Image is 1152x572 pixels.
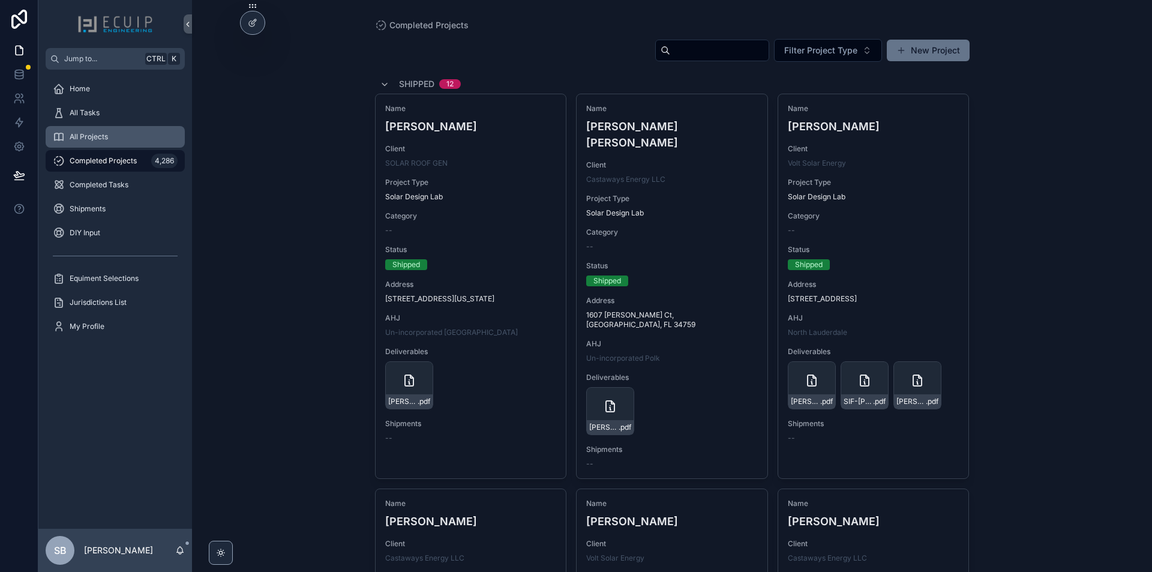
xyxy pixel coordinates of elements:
[795,259,823,270] div: Shipped
[788,245,959,254] span: Status
[586,459,593,469] span: --
[385,553,464,563] a: Castaways Energy LLC
[593,275,621,286] div: Shipped
[145,53,167,65] span: Ctrl
[586,296,758,306] span: Address
[586,310,758,330] span: 1607 [PERSON_NAME] Ct, [GEOGRAPHIC_DATA], FL 34759
[385,328,518,337] a: Un-incorporated [GEOGRAPHIC_DATA]
[586,539,758,549] span: Client
[70,298,127,307] span: Jurisdictions List
[385,294,557,304] span: [STREET_ADDRESS][US_STATE]
[375,19,469,31] a: Completed Projects
[788,178,959,187] span: Project Type
[586,194,758,203] span: Project Type
[619,423,631,432] span: .pdf
[586,373,758,382] span: Deliverables
[70,180,128,190] span: Completed Tasks
[788,144,959,154] span: Client
[385,178,557,187] span: Project Type
[887,40,970,61] button: New Project
[169,54,179,64] span: K
[385,347,557,357] span: Deliverables
[586,227,758,237] span: Category
[873,397,886,406] span: .pdf
[788,192,845,202] span: Solar Design Lab
[896,397,926,406] span: [PERSON_NAME]-struc_signed
[788,226,795,235] span: --
[774,39,882,62] button: Select Button
[38,70,192,353] div: scrollable content
[788,539,959,549] span: Client
[70,156,137,166] span: Completed Projects
[788,104,959,113] span: Name
[385,539,557,549] span: Client
[586,175,665,184] a: Castaways Energy LLC
[586,118,758,151] h4: [PERSON_NAME] [PERSON_NAME]
[151,154,178,168] div: 4,286
[844,397,873,406] span: SIF-[PERSON_NAME]
[418,397,430,406] span: .pdf
[788,118,959,134] h4: [PERSON_NAME]
[788,328,847,337] a: North Lauderdale
[586,354,660,363] span: Un-incorporated Polk
[926,397,938,406] span: .pdf
[399,78,434,90] span: Shipped
[77,14,153,34] img: App logo
[385,499,557,508] span: Name
[589,423,619,432] span: [PERSON_NAME]
[788,513,959,529] h4: [PERSON_NAME]
[788,158,846,168] span: Volt Solar Energy
[385,513,557,529] h4: [PERSON_NAME]
[46,222,185,244] a: DIY Input
[392,259,420,270] div: Shipped
[46,126,185,148] a: All Projects
[385,144,557,154] span: Client
[385,245,557,254] span: Status
[778,94,970,479] a: Name[PERSON_NAME]ClientVolt Solar EnergyProject TypeSolar Design LabCategory--StatusShippedAddres...
[791,397,820,406] span: [PERSON_NAME]-elec-(1)_signed
[70,108,100,118] span: All Tasks
[446,79,454,89] div: 12
[586,160,758,170] span: Client
[46,316,185,337] a: My Profile
[788,433,795,443] span: --
[388,397,418,406] span: [PERSON_NAME]-Engineering_signed
[46,48,185,70] button: Jump to...CtrlK
[385,433,392,443] span: --
[385,104,557,113] span: Name
[586,513,758,529] h4: [PERSON_NAME]
[788,280,959,289] span: Address
[586,339,758,349] span: AHJ
[70,274,139,283] span: Equiment Selections
[385,158,448,168] a: SOLAR ROOF GEN
[586,553,644,563] span: Volt Solar Energy
[788,419,959,429] span: Shipments
[385,192,443,202] span: Solar Design Lab
[385,313,557,323] span: AHJ
[46,78,185,100] a: Home
[586,445,758,454] span: Shipments
[46,174,185,196] a: Completed Tasks
[385,419,557,429] span: Shipments
[46,150,185,172] a: Completed Projects4,286
[586,499,758,508] span: Name
[788,499,959,508] span: Name
[586,208,644,218] span: Solar Design Lab
[385,226,392,235] span: --
[788,553,867,563] span: Castaways Energy LLC
[54,543,67,558] span: SB
[70,84,90,94] span: Home
[64,54,140,64] span: Jump to...
[70,204,106,214] span: Shipments
[788,294,959,304] span: [STREET_ADDRESS]
[385,118,557,134] h4: [PERSON_NAME]
[84,544,153,556] p: [PERSON_NAME]
[586,104,758,113] span: Name
[576,94,768,479] a: Name[PERSON_NAME] [PERSON_NAME]ClientCastaways Energy LLCProject TypeSolar Design LabCategory--St...
[385,280,557,289] span: Address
